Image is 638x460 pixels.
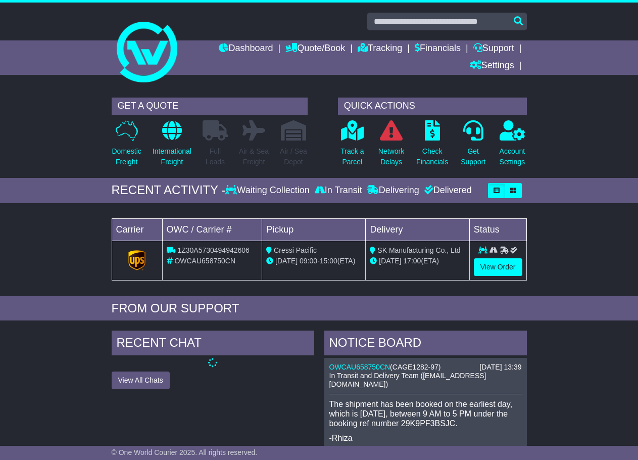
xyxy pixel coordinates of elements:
[203,146,228,167] p: Full Loads
[378,146,404,167] p: Network Delays
[329,399,522,429] p: The shipment has been booked on the earliest day, which is [DATE], between 9 AM to 5 PM under the...
[112,183,226,198] div: RECENT ACTIVITY -
[416,120,449,173] a: CheckFinancials
[460,120,486,173] a: GetSupport
[177,246,249,254] span: 1Z30A5730494942606
[162,218,262,241] td: OWC / Carrier #
[266,256,361,266] div: - (ETA)
[329,372,486,388] span: In Transit and Delivery Team ([EMAIL_ADDRESS][DOMAIN_NAME])
[174,257,235,265] span: OWCAU658750CN
[128,250,145,270] img: GetCarrierServiceLogo
[225,185,312,196] div: Waiting Collection
[403,257,421,265] span: 17:00
[112,218,162,241] td: Carrier
[499,120,526,173] a: AccountSettings
[152,120,192,173] a: InternationalFreight
[370,256,465,266] div: (ETA)
[112,98,308,115] div: GET A QUOTE
[239,146,269,167] p: Air & Sea Freight
[479,363,521,372] div: [DATE] 13:39
[340,120,364,173] a: Track aParcel
[340,146,364,167] p: Track a Parcel
[469,218,526,241] td: Status
[474,258,522,276] a: View Order
[416,146,448,167] p: Check Financials
[112,372,170,389] button: View All Chats
[285,40,345,58] a: Quote/Book
[329,363,390,371] a: OWCAU658750CN
[392,363,438,371] span: CAGE1282-97
[377,246,460,254] span: SK Manufacturing Co., Ltd
[378,120,405,173] a: NetworkDelays
[379,257,401,265] span: [DATE]
[300,257,317,265] span: 09:00
[112,120,142,173] a: DomesticFreight
[275,257,298,265] span: [DATE]
[470,58,514,75] a: Settings
[461,146,485,167] p: Get Support
[280,146,307,167] p: Air / Sea Depot
[112,301,527,316] div: FROM OUR SUPPORT
[262,218,366,241] td: Pickup
[366,218,469,241] td: Delivery
[500,146,525,167] p: Account Settings
[112,448,258,456] span: © One World Courier 2025. All rights reserved.
[112,331,314,358] div: RECENT CHAT
[415,40,461,58] a: Financials
[274,246,317,254] span: Cressi Pacific
[153,146,191,167] p: International Freight
[329,433,522,443] p: -Rhiza
[365,185,422,196] div: Delivering
[312,185,365,196] div: In Transit
[422,185,472,196] div: Delivered
[338,98,527,115] div: QUICK ACTIONS
[329,363,522,372] div: ( )
[473,40,514,58] a: Support
[358,40,402,58] a: Tracking
[324,331,527,358] div: NOTICE BOARD
[219,40,273,58] a: Dashboard
[112,146,141,167] p: Domestic Freight
[320,257,337,265] span: 15:00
